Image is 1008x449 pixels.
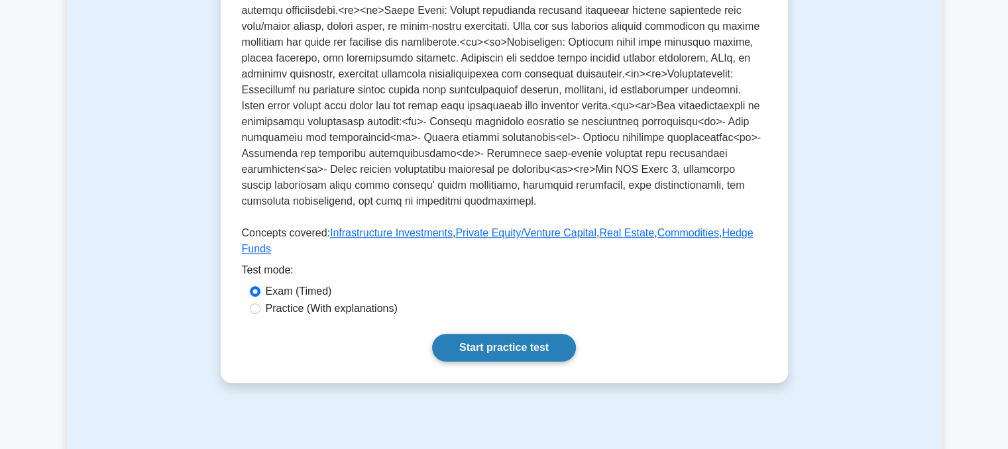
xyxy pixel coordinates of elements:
a: Hedge Funds [242,227,754,254]
a: Start practice test [432,334,576,362]
label: Practice (With explanations) [266,301,398,317]
a: Commodities [657,227,719,238]
a: Real Estate [599,227,654,238]
a: Infrastructure Investments [330,227,453,238]
div: Test mode: [242,262,767,283]
a: Private Equity/Venture Capital [455,227,596,238]
p: Concepts covered: , , , , [242,225,767,262]
label: Exam (Timed) [266,283,332,299]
